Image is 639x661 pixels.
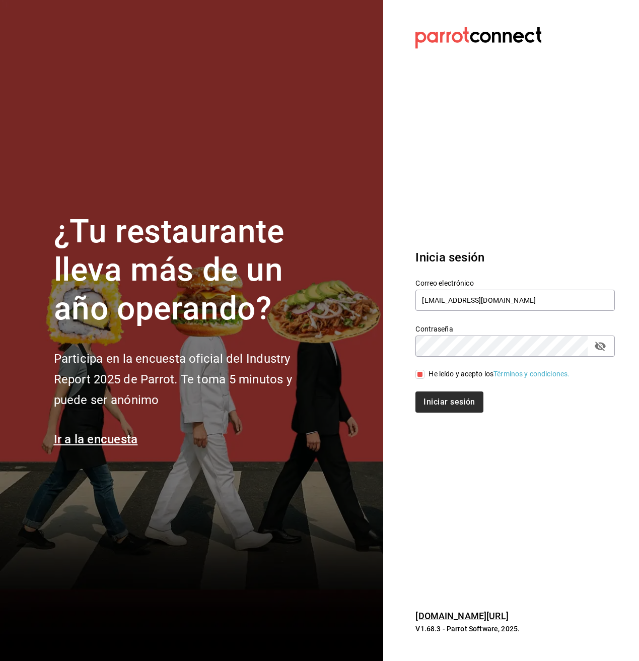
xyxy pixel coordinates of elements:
a: [DOMAIN_NAME][URL] [415,611,508,621]
a: Ir a la encuesta [54,432,138,446]
button: Iniciar sesión [415,391,483,413]
label: Contraseña [415,325,615,332]
h3: Inicia sesión [415,248,615,267]
label: Correo electrónico [415,279,615,286]
p: V1.68.3 - Parrot Software, 2025. [415,624,615,634]
a: Términos y condiciones. [493,370,570,378]
button: passwordField [592,338,609,355]
input: Ingresa tu correo electrónico [415,290,615,311]
h1: ¿Tu restaurante lleva más de un año operando? [54,213,326,328]
h2: Participa en la encuesta oficial del Industry Report 2025 de Parrot. Te toma 5 minutos y puede se... [54,349,326,410]
div: He leído y acepto los [429,369,570,379]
